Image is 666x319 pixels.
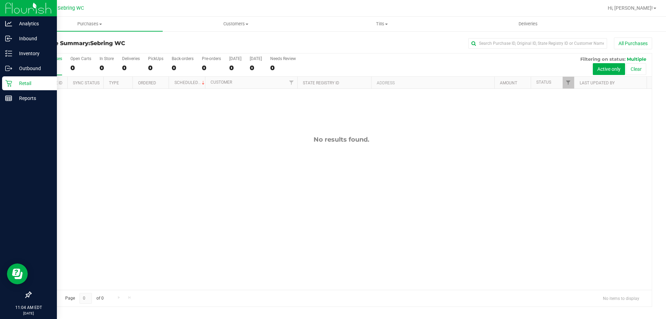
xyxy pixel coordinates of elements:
[229,64,241,72] div: 0
[12,64,54,73] p: Outbound
[509,21,547,27] span: Deliveries
[626,63,646,75] button: Clear
[12,19,54,28] p: Analytics
[303,81,339,85] a: State Registry ID
[73,81,100,85] a: Sync Status
[58,5,84,11] span: Sebring WC
[12,34,54,43] p: Inbound
[270,64,296,72] div: 0
[17,21,163,27] span: Purchases
[563,77,574,89] a: Filter
[229,56,241,61] div: [DATE]
[580,56,625,62] span: Filtering on status:
[70,56,91,61] div: Open Carts
[5,35,12,42] inline-svg: Inbound
[148,56,163,61] div: PickUps
[5,20,12,27] inline-svg: Analytics
[5,95,12,102] inline-svg: Reports
[3,311,54,316] p: [DATE]
[3,304,54,311] p: 11:04 AM EDT
[5,80,12,87] inline-svg: Retail
[163,21,308,27] span: Customers
[614,37,652,49] button: All Purchases
[593,63,625,75] button: Active only
[500,81,517,85] a: Amount
[90,40,125,47] span: Sebring WC
[536,80,551,85] a: Status
[5,50,12,57] inline-svg: Inventory
[455,17,601,31] a: Deliveries
[59,293,109,304] span: Page of 0
[371,77,494,89] th: Address
[163,17,309,31] a: Customers
[286,77,297,89] a: Filter
[122,56,140,61] div: Deliveries
[270,56,296,61] div: Needs Review
[250,64,262,72] div: 0
[12,79,54,87] p: Retail
[31,136,652,143] div: No results found.
[172,64,194,72] div: 0
[7,263,28,284] iframe: Resource center
[172,56,194,61] div: Back-orders
[138,81,156,85] a: Ordered
[12,49,54,58] p: Inventory
[309,21,454,27] span: Tills
[17,17,163,31] a: Purchases
[627,56,646,62] span: Multiple
[100,56,114,61] div: In Store
[122,64,140,72] div: 0
[148,64,163,72] div: 0
[250,56,262,61] div: [DATE]
[202,56,221,61] div: Pre-orders
[100,64,114,72] div: 0
[597,293,645,303] span: No items to display
[12,94,54,102] p: Reports
[580,81,615,85] a: Last Updated By
[211,80,232,85] a: Customer
[202,64,221,72] div: 0
[309,17,455,31] a: Tills
[608,5,653,11] span: Hi, [PERSON_NAME]!
[109,81,119,85] a: Type
[70,64,91,72] div: 0
[468,38,607,49] input: Search Purchase ID, Original ID, State Registry ID or Customer Name...
[174,80,206,85] a: Scheduled
[31,40,238,47] h3: Purchase Summary:
[5,65,12,72] inline-svg: Outbound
